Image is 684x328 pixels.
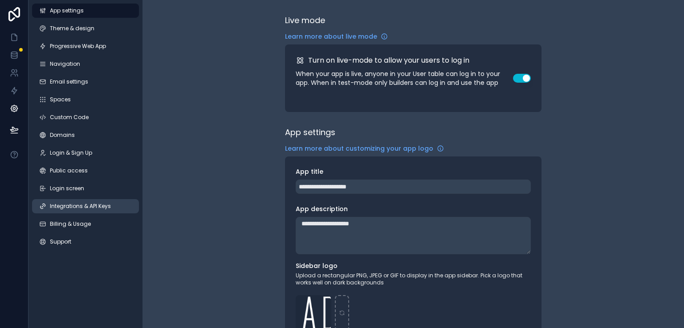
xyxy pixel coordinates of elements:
[50,114,89,121] span: Custom Code
[32,57,139,71] a: Navigation
[296,261,338,270] span: Sidebar logo
[285,126,335,139] div: App settings
[32,128,139,142] a: Domains
[50,203,111,210] span: Integrations & API Keys
[296,167,323,176] span: App title
[32,75,139,89] a: Email settings
[32,199,139,213] a: Integrations & API Keys
[296,272,531,286] span: Upload a rectangular PNG, JPEG or GIF to display in the app sidebar. Pick a logo that works well ...
[285,14,325,27] div: Live mode
[32,181,139,196] a: Login screen
[32,217,139,231] a: Billing & Usage
[50,25,94,32] span: Theme & design
[308,55,469,66] h2: Turn on live-mode to allow your users to log in
[50,220,91,228] span: Billing & Usage
[50,78,88,85] span: Email settings
[285,32,377,41] span: Learn more about live mode
[50,60,80,68] span: Navigation
[32,39,139,53] a: Progressive Web App
[50,7,84,14] span: App settings
[32,164,139,178] a: Public access
[285,144,433,153] span: Learn more about customizing your app logo
[32,110,139,124] a: Custom Code
[32,235,139,249] a: Support
[50,132,75,139] span: Domains
[296,204,348,213] span: App description
[285,144,444,153] a: Learn more about customizing your app logo
[50,43,106,50] span: Progressive Web App
[32,4,139,18] a: App settings
[285,32,388,41] a: Learn more about live mode
[32,146,139,160] a: Login & Sign Up
[32,92,139,107] a: Spaces
[50,185,84,192] span: Login screen
[296,69,513,87] p: When your app is live, anyone in your User table can log in to your app. When in test-mode only b...
[50,149,92,156] span: Login & Sign Up
[50,167,88,174] span: Public access
[32,21,139,36] a: Theme & design
[50,96,71,103] span: Spaces
[50,238,71,245] span: Support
